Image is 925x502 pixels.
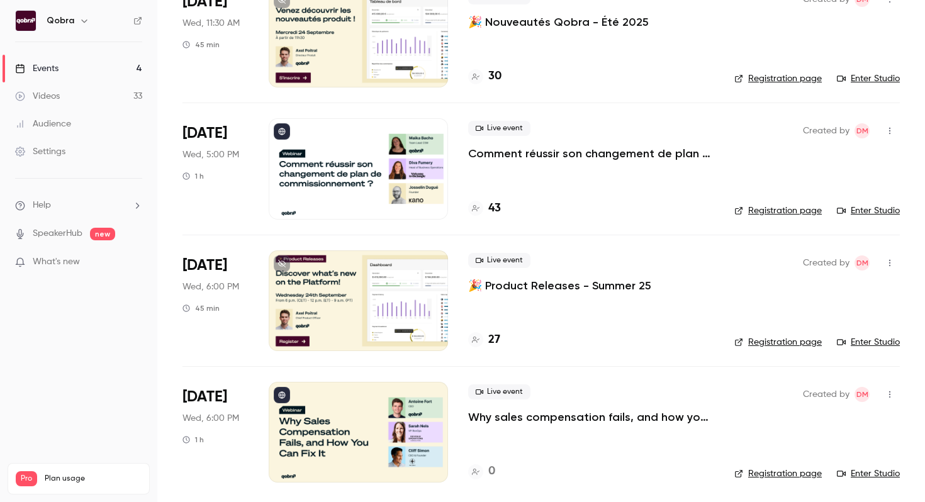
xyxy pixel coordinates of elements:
[33,255,80,269] span: What's new
[182,303,220,313] div: 45 min
[837,336,900,349] a: Enter Studio
[45,474,142,484] span: Plan usage
[488,463,495,480] h4: 0
[803,255,849,271] span: Created by
[182,123,227,143] span: [DATE]
[468,384,530,399] span: Live event
[468,14,649,30] a: 🎉 Nouveautés Qobra - Été 2025
[734,467,822,480] a: Registration page
[182,40,220,50] div: 45 min
[16,471,37,486] span: Pro
[803,123,849,138] span: Created by
[468,200,501,217] a: 43
[488,332,500,349] h4: 27
[33,227,82,240] a: SpeakerHub
[15,118,71,130] div: Audience
[47,14,74,27] h6: Qobra
[856,255,868,271] span: DM
[468,121,530,136] span: Live event
[15,145,65,158] div: Settings
[488,200,501,217] h4: 43
[468,146,714,161] a: Comment réussir son changement de plan de commissionnement ?
[182,250,249,351] div: Sep 24 Wed, 6:00 PM (Europe/Paris)
[15,62,59,75] div: Events
[468,68,502,85] a: 30
[182,281,239,293] span: Wed, 6:00 PM
[15,90,60,103] div: Videos
[803,387,849,402] span: Created by
[182,435,204,445] div: 1 h
[468,278,651,293] a: 🎉 Product Releases - Summer 25
[182,382,249,482] div: Oct 8 Wed, 6:00 PM (Europe/Paris)
[468,253,530,268] span: Live event
[468,410,714,425] a: Why sales compensation fails, and how you can fix it
[15,199,142,212] li: help-dropdown-opener
[182,17,240,30] span: Wed, 11:30 AM
[468,332,500,349] a: 27
[855,255,870,271] span: Dylan Manceau
[855,123,870,138] span: Dylan Manceau
[127,257,142,268] iframe: Noticeable Trigger
[837,204,900,217] a: Enter Studio
[90,228,115,240] span: new
[182,412,239,425] span: Wed, 6:00 PM
[16,11,36,31] img: Qobra
[855,387,870,402] span: Dylan Manceau
[837,467,900,480] a: Enter Studio
[488,68,502,85] h4: 30
[734,204,822,217] a: Registration page
[856,123,868,138] span: DM
[856,387,868,402] span: DM
[33,199,51,212] span: Help
[837,72,900,85] a: Enter Studio
[182,148,239,161] span: Wed, 5:00 PM
[734,336,822,349] a: Registration page
[182,387,227,407] span: [DATE]
[468,463,495,480] a: 0
[182,171,204,181] div: 1 h
[182,255,227,276] span: [DATE]
[182,118,249,219] div: Sep 24 Wed, 5:00 PM (Europe/Paris)
[734,72,822,85] a: Registration page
